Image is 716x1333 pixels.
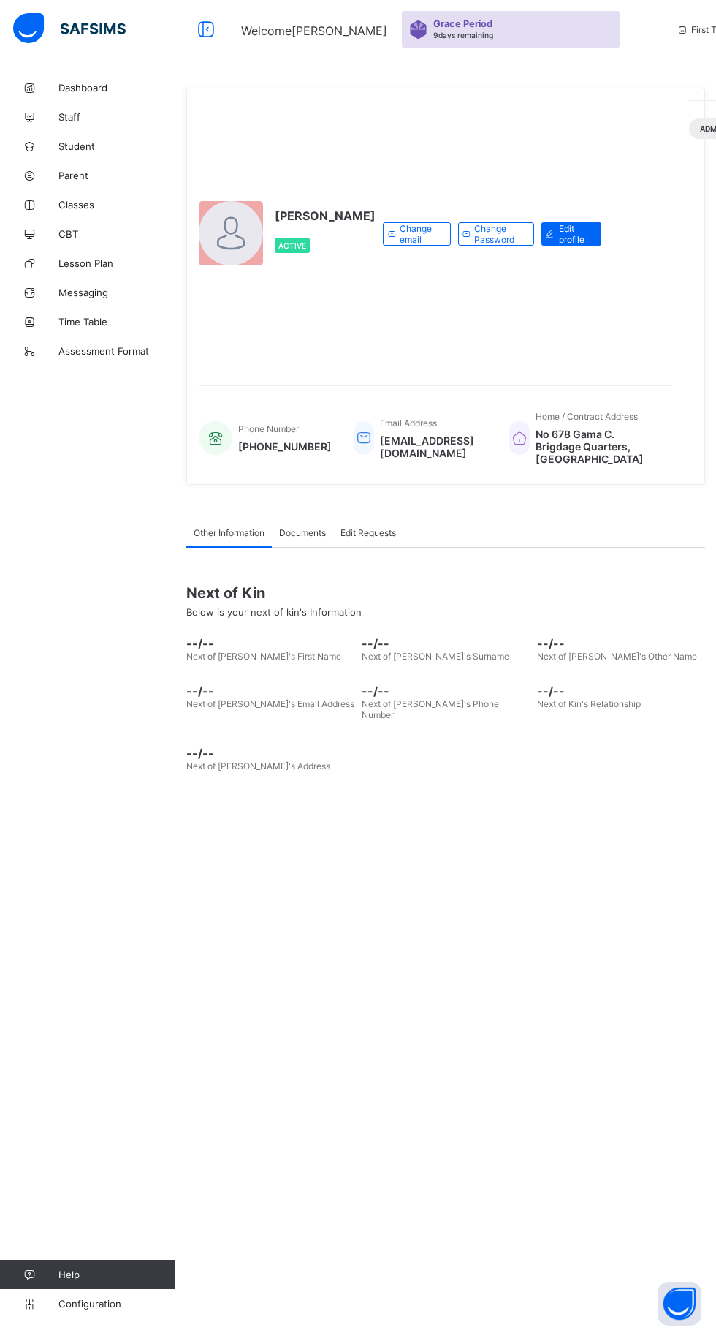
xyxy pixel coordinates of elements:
[58,140,175,152] span: Student
[58,257,175,269] span: Lesson Plan
[186,746,354,760] span: --/--
[400,223,439,245] span: Change email
[186,684,354,698] span: --/--
[559,223,590,245] span: Edit profile
[194,527,264,538] span: Other Information
[275,208,376,223] span: [PERSON_NAME]
[13,13,126,44] img: safsims
[186,584,705,602] span: Next of Kin
[380,418,437,428] span: Email Address
[186,698,354,709] span: Next of [PERSON_NAME]'s Email Address
[340,527,396,538] span: Edit Requests
[241,23,387,38] span: Welcome [PERSON_NAME]
[362,698,499,720] span: Next of [PERSON_NAME]'s Phone Number
[658,1282,701,1326] button: Open asap
[362,651,509,662] span: Next of [PERSON_NAME]'s Surname
[186,651,341,662] span: Next of [PERSON_NAME]'s First Name
[58,1269,175,1280] span: Help
[58,345,175,357] span: Assessment Format
[238,440,332,453] span: [PHONE_NUMBER]
[433,18,492,29] span: Grace Period
[186,636,354,651] span: --/--
[536,411,638,422] span: Home / Contract Address
[537,651,697,662] span: Next of [PERSON_NAME]'s Other Name
[58,111,175,123] span: Staff
[278,241,306,250] span: Active
[186,760,330,771] span: Next of [PERSON_NAME]'s Address
[58,228,175,240] span: CBT
[58,199,175,211] span: Classes
[186,606,362,618] span: Below is your next of kin's Information
[238,423,299,434] span: Phone Number
[58,316,175,328] span: Time Table
[362,684,530,698] span: --/--
[537,698,641,709] span: Next of Kin's Relationship
[58,287,175,298] span: Messaging
[433,31,493,39] span: 9 days remaining
[409,20,427,39] img: sticker-purple.71386a28dfed39d6af7621340158ba97.svg
[537,636,705,651] span: --/--
[474,223,522,245] span: Change Password
[58,82,175,94] span: Dashboard
[58,1298,175,1310] span: Configuration
[536,428,657,465] span: No 678 Gama C. Brigdage Quarters, [GEOGRAPHIC_DATA]
[380,434,487,459] span: [EMAIL_ADDRESS][DOMAIN_NAME]
[279,527,326,538] span: Documents
[362,636,530,651] span: --/--
[58,170,175,181] span: Parent
[537,684,705,698] span: --/--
